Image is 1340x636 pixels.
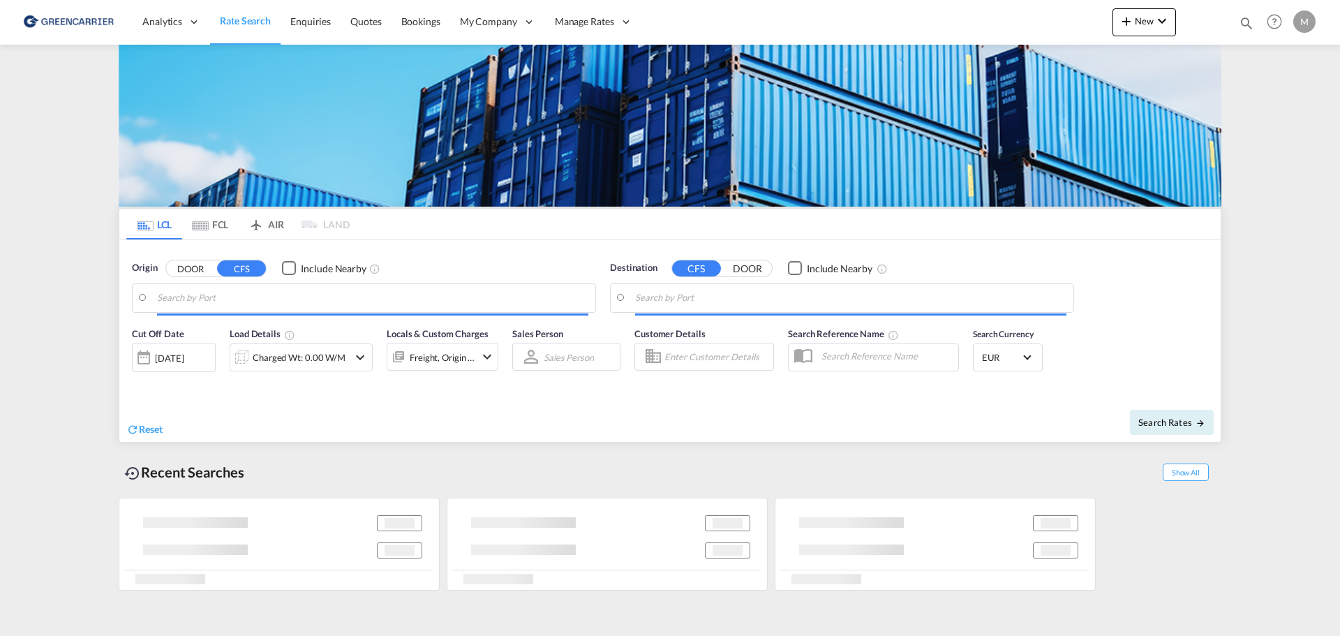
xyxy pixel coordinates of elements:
span: Bookings [401,15,440,27]
md-icon: icon-arrow-right [1196,418,1205,428]
div: Freight Origin Destination [410,348,475,367]
input: Search Reference Name [814,346,958,367]
span: Help [1263,10,1286,34]
span: New [1118,15,1170,27]
span: Manage Rates [555,15,614,29]
span: Sales Person [512,328,563,339]
md-select: Sales Person [542,347,595,367]
button: icon-plus 400-fgNewicon-chevron-down [1112,8,1176,36]
div: Freight Origin Destinationicon-chevron-down [387,343,498,371]
span: Quotes [350,15,381,27]
button: CFS [672,260,721,276]
span: Reset [139,423,163,435]
img: GreenCarrierFCL_LCL.png [119,45,1221,207]
span: Analytics [142,15,182,29]
div: Include Nearby [807,262,872,276]
md-icon: icon-refresh [126,423,139,436]
span: Destination [610,261,657,275]
div: [DATE] [155,352,184,364]
md-icon: Your search will be saved by the below given name [888,330,899,341]
div: [DATE] [132,343,216,372]
button: DOOR [723,260,772,276]
md-checkbox: Checkbox No Ink [282,261,366,276]
md-tab-item: AIR [238,209,294,239]
button: DOOR [166,260,215,276]
div: M [1293,10,1316,33]
md-icon: icon-chevron-down [479,348,496,365]
md-tab-item: FCL [182,209,238,239]
span: EUR [982,351,1021,364]
input: Enter Customer Details [664,346,769,367]
input: Search by Port [635,288,1066,309]
md-checkbox: Checkbox No Ink [788,261,872,276]
span: Customer Details [634,328,705,339]
md-icon: icon-magnify [1239,15,1254,31]
div: Help [1263,10,1293,35]
div: Include Nearby [301,262,366,276]
span: Search Reference Name [788,328,899,339]
md-select: Select Currency: € EUREuro [981,347,1035,367]
md-icon: icon-airplane [248,216,265,227]
button: CFS [217,260,266,276]
input: Search by Port [157,288,588,309]
span: Search Currency [973,329,1034,339]
div: Recent Searches [119,457,250,488]
span: Load Details [230,328,295,339]
md-icon: icon-chevron-down [352,349,368,366]
span: My Company [460,15,517,29]
span: Search Rates [1138,417,1205,428]
span: Rate Search [220,15,271,27]
div: Charged Wt: 0.00 W/M [253,348,345,367]
md-icon: icon-backup-restore [124,465,141,482]
span: Show All [1163,464,1209,481]
div: Origin DOOR CFS Checkbox No InkUnchecked: Ignores neighbouring ports when fetching rates.Checked ... [119,240,1221,442]
md-icon: icon-chevron-down [1154,13,1170,29]
span: Origin [132,261,157,275]
span: Cut Off Date [132,328,184,339]
div: icon-refreshReset [126,422,163,438]
button: Search Ratesicon-arrow-right [1130,410,1214,435]
md-datepicker: Select [132,371,142,390]
md-icon: Unchecked: Ignores neighbouring ports when fetching rates.Checked : Includes neighbouring ports w... [877,263,888,274]
md-icon: icon-plus 400-fg [1118,13,1135,29]
span: Locals & Custom Charges [387,328,489,339]
div: icon-magnify [1239,15,1254,36]
md-icon: Unchecked: Ignores neighbouring ports when fetching rates.Checked : Includes neighbouring ports w... [369,263,380,274]
img: 176147708aff11ef8735f72d97dca5a8.png [21,6,115,38]
md-tab-item: LCL [126,209,182,239]
span: Enquiries [290,15,331,27]
md-icon: Chargeable Weight [284,330,295,341]
md-pagination-wrapper: Use the left and right arrow keys to navigate between tabs [126,209,350,239]
div: Charged Wt: 0.00 W/Micon-chevron-down [230,343,373,371]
